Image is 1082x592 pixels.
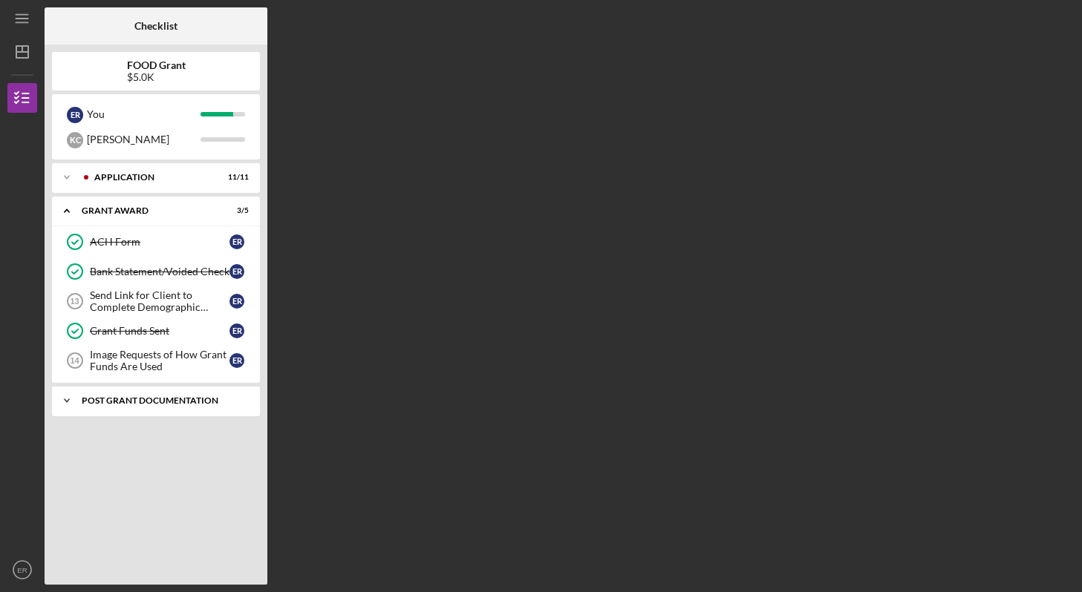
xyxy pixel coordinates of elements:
a: Grant Funds SentER [59,316,252,346]
a: Bank Statement/Voided CheckER [59,257,252,286]
a: 13Send Link for Client to Complete Demographic Information for DEEDER [59,286,252,316]
div: 11 / 11 [222,173,249,182]
a: 14Image Requests of How Grant Funds Are UsedER [59,346,252,375]
div: Application [94,173,212,182]
b: FOOD Grant [127,59,186,71]
div: E R [229,323,244,338]
div: Image Requests of How Grant Funds Are Used [90,349,229,372]
div: ACH Form [90,236,229,248]
div: 3 / 5 [222,206,249,215]
b: Checklist [134,20,177,32]
div: Send Link for Client to Complete Demographic Information for DEED [90,289,229,313]
div: You [87,102,201,127]
div: E R [229,234,244,249]
div: $5.0K [127,71,186,83]
div: E R [67,107,83,123]
div: Bank Statement/Voided Check [90,266,229,277]
div: K C [67,132,83,148]
tspan: 14 [70,356,79,365]
div: E R [229,353,244,368]
button: ER [7,555,37,585]
div: Grant Funds Sent [90,325,229,337]
div: [PERSON_NAME] [87,127,201,152]
a: ACH FormER [59,227,252,257]
div: E R [229,294,244,309]
div: Grant Award [82,206,212,215]
tspan: 13 [70,297,79,306]
div: Post Grant Documentation [82,396,241,405]
div: E R [229,264,244,279]
text: ER [17,566,27,574]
